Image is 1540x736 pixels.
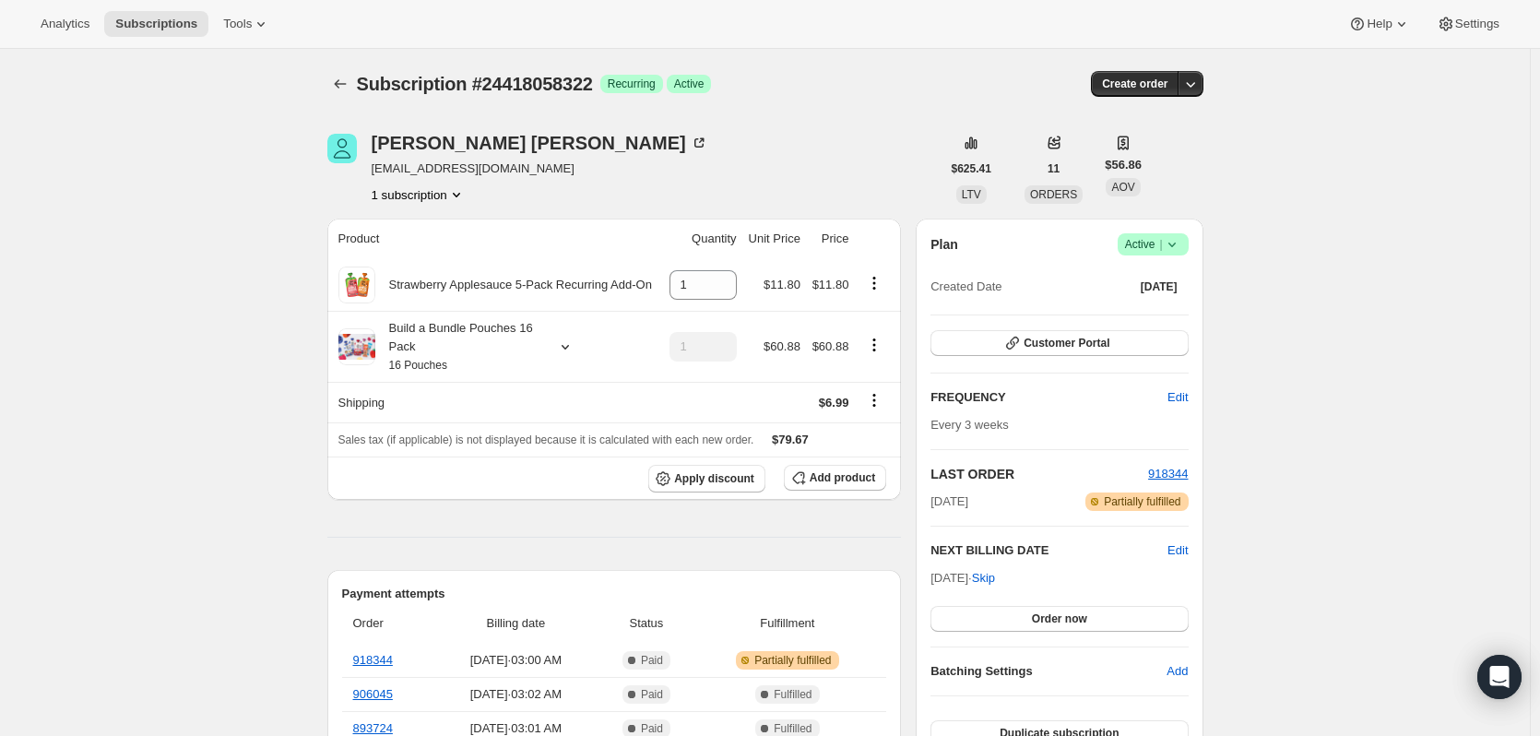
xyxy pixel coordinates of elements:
[1037,156,1071,182] button: 11
[952,161,991,176] span: $625.41
[342,585,887,603] h2: Payment attempts
[1104,494,1180,509] span: Partially fulfilled
[1148,467,1188,481] a: 918344
[338,267,375,303] img: product img
[41,17,89,31] span: Analytics
[357,74,593,94] span: Subscription #24418058322
[962,188,981,201] span: LTV
[372,134,708,152] div: [PERSON_NAME] [PERSON_NAME]
[1125,235,1181,254] span: Active
[1141,279,1178,294] span: [DATE]
[806,219,855,259] th: Price
[353,687,393,701] a: 906045
[608,77,656,91] span: Recurring
[1367,17,1392,31] span: Help
[648,465,765,493] button: Apply discount
[1148,465,1188,483] button: 918344
[375,319,541,374] div: Build a Bundle Pouches 16 Pack
[438,685,593,704] span: [DATE] · 03:02 AM
[1337,11,1421,37] button: Help
[641,721,663,736] span: Paid
[353,653,393,667] a: 918344
[812,278,849,291] span: $11.80
[812,339,849,353] span: $60.88
[1102,77,1167,91] span: Create order
[104,11,208,37] button: Subscriptions
[1105,156,1142,174] span: $56.86
[784,465,886,491] button: Add product
[930,606,1188,632] button: Order now
[941,156,1002,182] button: $625.41
[641,687,663,702] span: Paid
[930,662,1167,681] h6: Batching Settings
[338,433,754,446] span: Sales tax (if applicable) is not displayed because it is calculated with each new order.
[327,71,353,97] button: Subscriptions
[115,17,197,31] span: Subscriptions
[1156,383,1199,412] button: Edit
[859,273,889,293] button: Product actions
[810,470,875,485] span: Add product
[438,614,593,633] span: Billing date
[327,134,357,163] span: Cristina Olarte
[1167,662,1188,681] span: Add
[930,330,1188,356] button: Customer Portal
[930,418,1009,432] span: Every 3 weeks
[1167,388,1188,407] span: Edit
[389,359,447,372] small: 16 Pouches
[1155,657,1199,686] button: Add
[662,219,741,259] th: Quantity
[819,396,849,410] span: $6.99
[930,235,958,254] h2: Plan
[1130,274,1189,300] button: [DATE]
[1111,181,1134,194] span: AOV
[604,614,688,633] span: Status
[930,571,995,585] span: [DATE] ·
[30,11,101,37] button: Analytics
[930,493,968,511] span: [DATE]
[223,17,252,31] span: Tools
[641,653,663,668] span: Paid
[930,278,1001,296] span: Created Date
[774,721,811,736] span: Fulfilled
[1024,336,1109,350] span: Customer Portal
[700,614,876,633] span: Fulfillment
[342,603,433,644] th: Order
[772,433,809,446] span: $79.67
[859,390,889,410] button: Shipping actions
[1477,655,1522,699] div: Open Intercom Messenger
[1048,161,1060,176] span: 11
[1159,237,1162,252] span: |
[212,11,281,37] button: Tools
[930,465,1148,483] h2: LAST ORDER
[764,278,800,291] span: $11.80
[375,276,652,294] div: Strawberry Applesauce 5-Pack Recurring Add-On
[1455,17,1499,31] span: Settings
[327,219,663,259] th: Product
[742,219,806,259] th: Unit Price
[754,653,831,668] span: Partially fulfilled
[327,382,663,422] th: Shipping
[930,388,1167,407] h2: FREQUENCY
[961,564,1006,593] button: Skip
[674,471,754,486] span: Apply discount
[372,185,466,204] button: Product actions
[1030,188,1077,201] span: ORDERS
[1167,541,1188,560] button: Edit
[1091,71,1179,97] button: Create order
[353,721,393,735] a: 893724
[674,77,705,91] span: Active
[930,541,1167,560] h2: NEXT BILLING DATE
[438,651,593,670] span: [DATE] · 03:00 AM
[972,569,995,588] span: Skip
[764,339,800,353] span: $60.88
[372,160,708,178] span: [EMAIL_ADDRESS][DOMAIN_NAME]
[774,687,811,702] span: Fulfilled
[1032,611,1087,626] span: Order now
[1426,11,1510,37] button: Settings
[859,335,889,355] button: Product actions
